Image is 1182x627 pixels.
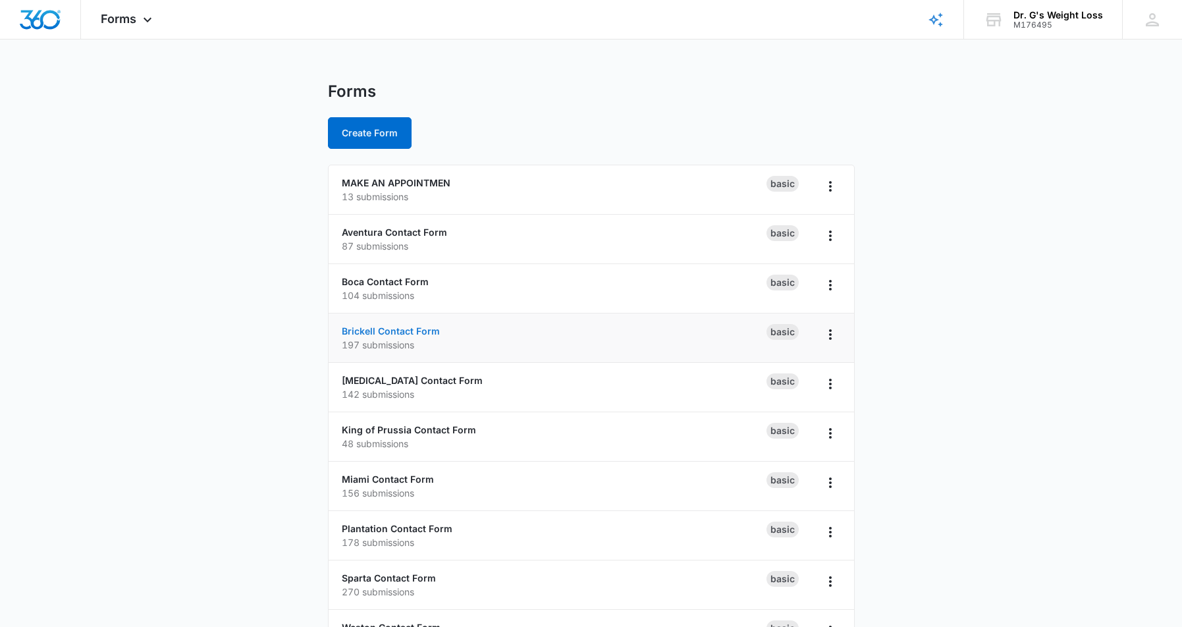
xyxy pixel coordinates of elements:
a: Aventura Contact Form [342,227,447,238]
p: 197 submissions [342,338,766,352]
button: Overflow Menu [820,275,841,296]
p: 156 submissions [342,486,766,500]
a: Sparta Contact Form [342,572,436,584]
button: Create Form [328,117,412,149]
div: Basic [766,176,799,192]
a: Brickell Contact Form [342,325,440,337]
p: 48 submissions [342,437,766,450]
h1: Forms [328,82,376,101]
a: Plantation Contact Form [342,523,452,534]
p: 270 submissions [342,585,766,599]
div: Basic [766,472,799,488]
a: [MEDICAL_DATA] Contact Form [342,375,483,386]
p: 87 submissions [342,239,766,253]
button: Overflow Menu [820,423,841,444]
button: Overflow Menu [820,176,841,197]
a: King of Prussia Contact Form [342,424,476,435]
button: Overflow Menu [820,522,841,543]
div: Basic [766,324,799,340]
a: Miami Contact Form [342,474,434,485]
button: Overflow Menu [820,373,841,395]
button: Overflow Menu [820,225,841,246]
button: Overflow Menu [820,472,841,493]
div: Basic [766,225,799,241]
div: Basic [766,275,799,290]
button: Overflow Menu [820,324,841,345]
span: Forms [101,12,136,26]
p: 142 submissions [342,387,766,401]
a: MAKE AN APPOINTMEN [342,177,450,188]
div: account id [1013,20,1103,30]
p: 13 submissions [342,190,766,204]
p: 178 submissions [342,535,766,549]
div: Basic [766,423,799,439]
div: Basic [766,373,799,389]
div: Basic [766,571,799,587]
p: 104 submissions [342,288,766,302]
div: Basic [766,522,799,537]
button: Overflow Menu [820,571,841,592]
div: account name [1013,10,1103,20]
a: Boca Contact Form [342,276,429,287]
